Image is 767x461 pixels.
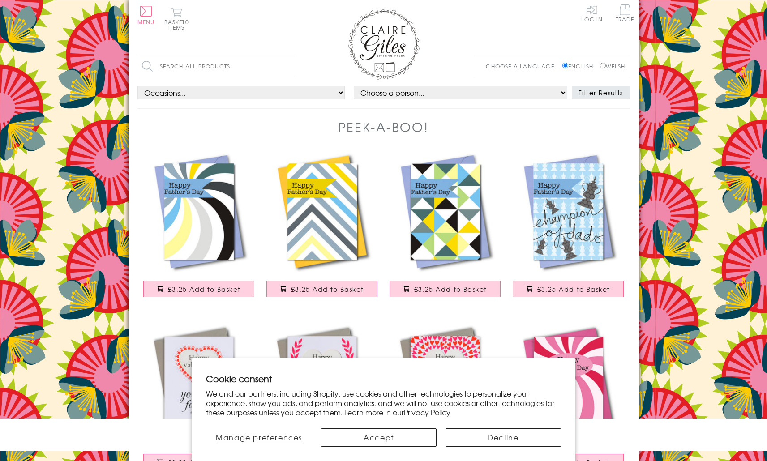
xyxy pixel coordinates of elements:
p: We and our partners, including Shopify, use cookies and other technologies to personalize your ex... [206,389,561,417]
img: Father's Day Card, Chevrons, Happy Father's Day, See through acetate window [261,149,384,274]
span: Manage preferences [216,432,302,443]
img: Father's Day Card, Spiral, Happy Father's Day, See through acetate window [137,149,261,274]
input: Search [285,56,294,77]
h1: Peek-a-boo! [338,118,428,136]
span: Menu [137,18,155,26]
a: Father's Day Card, Cubes and Triangles, See through acetate window £3.25 Add to Basket [384,149,507,305]
button: Filter Results [572,86,630,99]
button: £3.25 Add to Basket [143,281,254,297]
img: Claire Giles Greetings Cards [348,9,420,80]
button: Basket0 items [164,7,189,30]
input: Welsh [600,63,606,68]
img: Valentine's Day Card, Crown of leaves, See through acetate window [261,323,384,447]
img: Valentine's Day Card, You and Me Forever, See through acetate window [137,323,261,447]
a: Privacy Policy [404,407,450,418]
h2: Cookie consent [206,372,561,385]
button: £3.25 Add to Basket [513,281,624,297]
button: Manage preferences [206,428,312,447]
img: Father's Day Card, Cubes and Triangles, See through acetate window [384,149,507,274]
img: Mother's Day Card, Pink Spirals, Happy Mother's Day, See through acetate window [507,323,630,447]
span: Trade [616,4,634,22]
input: English [562,63,568,68]
span: £3.25 Add to Basket [537,285,610,294]
label: Welsh [600,62,626,70]
span: 0 items [168,18,189,31]
a: Father's Day Card, Champion, Happy Father's Day, See through acetate window £3.25 Add to Basket [507,149,630,305]
img: Father's Day Card, Champion, Happy Father's Day, See through acetate window [507,149,630,274]
button: £3.25 Add to Basket [266,281,377,297]
span: £3.25 Add to Basket [291,285,364,294]
button: £3.25 Add to Basket [390,281,501,297]
img: Valentine's Day Card, Forever and Always, See through acetate window [384,323,507,447]
a: Father's Day Card, Spiral, Happy Father's Day, See through acetate window £3.25 Add to Basket [137,149,261,305]
label: English [562,62,598,70]
span: £3.25 Add to Basket [168,285,241,294]
span: £3.25 Add to Basket [414,285,487,294]
a: Father's Day Card, Chevrons, Happy Father's Day, See through acetate window £3.25 Add to Basket [261,149,384,305]
button: Menu [137,6,155,25]
button: Accept [321,428,437,447]
button: Decline [446,428,561,447]
a: Trade [616,4,634,24]
a: Log In [581,4,603,22]
input: Search all products [137,56,294,77]
p: Choose a language: [486,62,561,70]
